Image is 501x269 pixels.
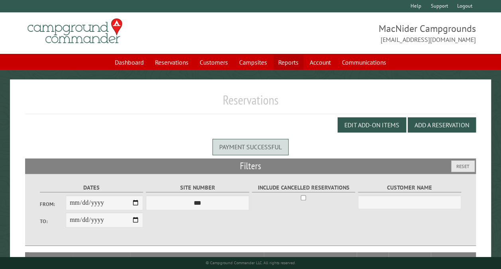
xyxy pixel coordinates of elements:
a: Reports [273,55,303,70]
h1: Reservations [25,92,476,114]
a: Reservations [150,55,193,70]
label: Include Cancelled Reservations [252,183,355,192]
a: Dashboard [110,55,149,70]
th: Dates [73,252,130,267]
label: Site Number [146,183,249,192]
label: From: [40,200,66,208]
label: Dates [40,183,143,192]
label: Customer Name [358,183,461,192]
th: Due [389,252,431,267]
th: Customer [264,252,356,267]
small: © Campground Commander LLC. All rights reserved. [206,260,296,265]
label: To: [40,218,66,225]
th: Camper Details [130,252,264,267]
a: Customers [195,55,233,70]
button: Edit Add-on Items [338,117,406,133]
button: Add a Reservation [408,117,476,133]
a: Campsites [234,55,272,70]
th: Site [29,252,73,267]
img: Campground Commander [25,16,125,47]
div: Payment successful [212,139,289,155]
span: MacNider Campgrounds [EMAIL_ADDRESS][DOMAIN_NAME] [251,22,476,44]
a: Account [305,55,336,70]
th: Total [357,252,389,267]
button: Reset [451,160,475,172]
h2: Filters [25,158,476,174]
a: Communications [337,55,391,70]
th: Edit [431,252,476,267]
